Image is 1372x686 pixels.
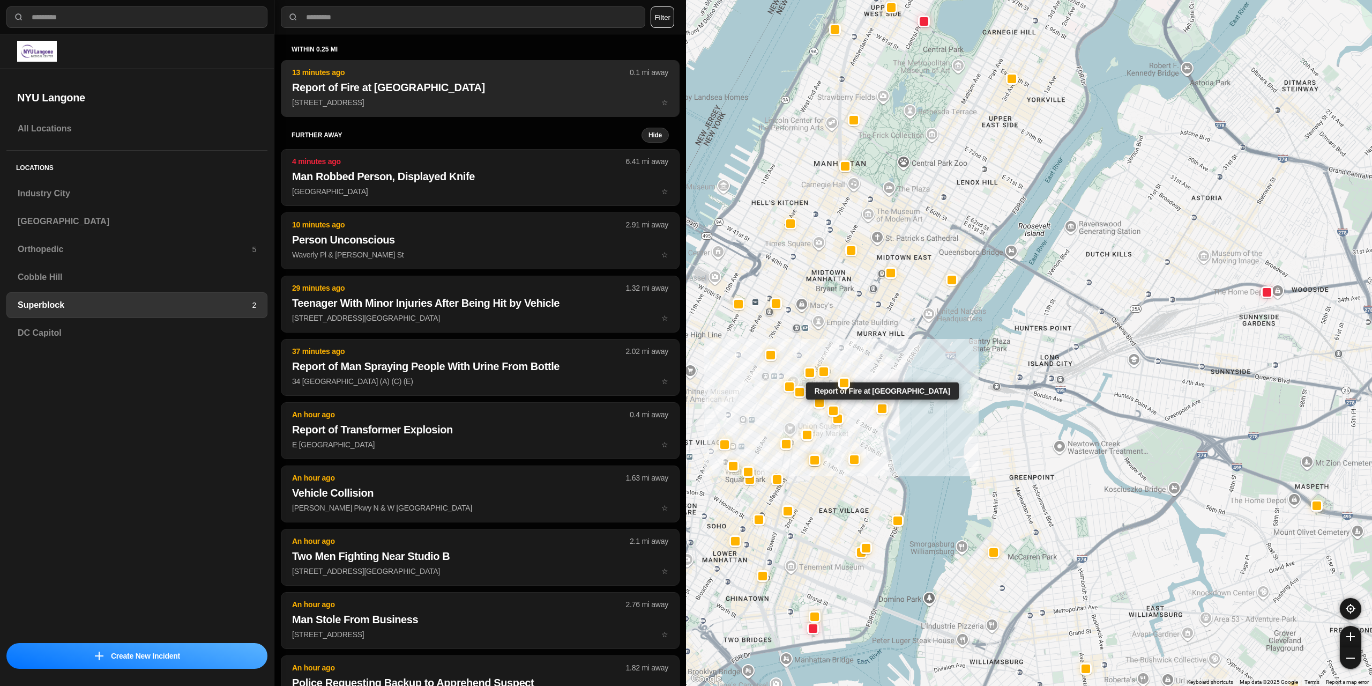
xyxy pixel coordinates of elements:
[626,599,668,610] p: 2.76 mi away
[630,409,668,420] p: 0.4 mi away
[6,116,267,142] a: All Locations
[292,346,626,357] p: 37 minutes ago
[292,80,668,95] h2: Report of Fire at [GEOGRAPHIC_DATA]
[292,131,642,139] h5: further away
[281,566,680,576] a: An hour ago2.1 mi awayTwo Men Fighting Near Studio B[STREET_ADDRESS][GEOGRAPHIC_DATA]star
[281,630,680,639] a: An hour ago2.76 mi awayMan Stole From Business[STREET_ADDRESS]star
[661,567,668,576] span: star
[6,292,267,318] a: Superblock2
[281,402,680,459] button: An hour ago0.4 mi awayReport of Transformer ExplosionE [GEOGRAPHIC_DATA]star
[18,243,252,256] h3: Orthopedic
[281,187,680,196] a: 4 minutes ago6.41 mi awayMan Robbed Person, Displayed Knife[GEOGRAPHIC_DATA]star
[292,566,668,577] p: [STREET_ADDRESS][GEOGRAPHIC_DATA]
[18,122,256,135] h3: All Locations
[292,219,626,230] p: 10 minutes ago
[1304,679,1319,685] a: Terms (opens in new tab)
[648,131,662,139] small: Hide
[1346,632,1355,641] img: zoom-in
[6,643,267,669] button: iconCreate New Incident
[281,313,680,322] a: 29 minutes ago1.32 mi awayTeenager With Minor Injuries After Being Hit by Vehicle[STREET_ADDRESS]...
[292,473,626,483] p: An hour ago
[292,662,626,673] p: An hour ago
[1326,679,1369,685] a: Report a map error
[281,440,680,449] a: An hour ago0.4 mi awayReport of Transformer ExplosionE [GEOGRAPHIC_DATA]star
[292,97,668,108] p: [STREET_ADDRESS]
[626,156,668,167] p: 6.41 mi away
[18,215,256,228] h3: [GEOGRAPHIC_DATA]
[626,346,668,357] p: 2.02 mi away
[281,529,680,586] button: An hour ago2.1 mi awayTwo Men Fighting Near Studio B[STREET_ADDRESS][GEOGRAPHIC_DATA]star
[281,149,680,206] button: 4 minutes ago6.41 mi awayMan Robbed Person, Displayed Knife[GEOGRAPHIC_DATA]star
[292,549,668,564] h2: Two Men Fighting Near Studio B
[876,402,888,414] button: Report of Fire at [GEOGRAPHIC_DATA]
[281,276,680,333] button: 29 minutes ago1.32 mi awayTeenager With Minor Injuries After Being Hit by Vehicle[STREET_ADDRESS]...
[1340,626,1361,647] button: zoom-in
[292,249,668,260] p: Waverly Pl & [PERSON_NAME] St
[281,212,680,269] button: 10 minutes ago2.91 mi awayPerson UnconsciousWaverly Pl & [PERSON_NAME] Ststar
[292,376,668,387] p: 34 [GEOGRAPHIC_DATA] (A) (C) (E)
[18,271,256,284] h3: Cobble Hill
[292,67,630,78] p: 13 minutes ago
[281,250,680,259] a: 10 minutes ago2.91 mi awayPerson UnconsciousWaverly Pl & [PERSON_NAME] Ststar
[17,90,257,105] h2: NYU Langone
[661,377,668,386] span: star
[1340,598,1361,619] button: recenter
[292,45,669,54] h5: within 0.25 mi
[281,503,680,512] a: An hour ago1.63 mi awayVehicle Collision[PERSON_NAME] Pkwy N & W [GEOGRAPHIC_DATA]star
[6,151,267,181] h5: Locations
[292,313,668,323] p: [STREET_ADDRESS][GEOGRAPHIC_DATA]
[281,60,680,117] button: 13 minutes ago0.1 mi awayReport of Fire at [GEOGRAPHIC_DATA][STREET_ADDRESS]star
[661,504,668,512] span: star
[281,466,680,522] button: An hour ago1.63 mi awayVehicle Collision[PERSON_NAME] Pkwy N & W [GEOGRAPHIC_DATA]star
[252,300,256,311] p: 2
[661,187,668,196] span: star
[6,320,267,346] a: DC Capitol
[292,629,668,640] p: [STREET_ADDRESS]
[1346,604,1355,614] img: recenter
[288,12,299,23] img: search
[292,439,668,450] p: E [GEOGRAPHIC_DATA]
[626,219,668,230] p: 2.91 mi away
[689,672,724,686] a: Open this area in Google Maps (opens a new window)
[1340,647,1361,669] button: zoom-out
[292,359,668,374] h2: Report of Man Spraying People With Urine From Bottle
[292,536,630,547] p: An hour ago
[292,296,668,311] h2: Teenager With Minor Injuries After Being Hit by Vehicle
[689,672,724,686] img: Google
[292,612,668,627] h2: Man Stole From Business
[661,630,668,639] span: star
[292,156,626,167] p: 4 minutes ago
[292,232,668,247] h2: Person Unconscious
[1187,678,1233,686] button: Keyboard shortcuts
[13,12,24,23] img: search
[6,181,267,206] a: Industry City
[6,264,267,290] a: Cobble Hill
[626,473,668,483] p: 1.63 mi away
[95,652,103,660] img: icon
[18,299,252,312] h3: Superblock
[292,186,668,197] p: [GEOGRAPHIC_DATA]
[292,169,668,184] h2: Man Robbed Person, Displayed Knife
[6,209,267,234] a: [GEOGRAPHIC_DATA]
[292,599,626,610] p: An hour ago
[6,237,267,262] a: Orthopedic5
[292,485,668,500] h2: Vehicle Collision
[630,67,668,78] p: 0.1 mi away
[626,662,668,673] p: 1.82 mi away
[661,250,668,259] span: star
[661,314,668,322] span: star
[292,409,630,420] p: An hour ago
[292,422,668,437] h2: Report of Transformer Explosion
[18,187,256,200] h3: Industry City
[18,327,256,340] h3: DC Capitol
[281,98,680,107] a: 13 minutes ago0.1 mi awayReport of Fire at [GEOGRAPHIC_DATA][STREET_ADDRESS]star
[642,128,669,143] button: Hide
[281,592,680,649] button: An hour ago2.76 mi awayMan Stole From Business[STREET_ADDRESS]star
[630,536,668,547] p: 2.1 mi away
[292,283,626,293] p: 29 minutes ago
[1240,679,1298,685] span: Map data ©2025 Google
[661,98,668,107] span: star
[111,651,180,661] p: Create New Incident
[806,382,959,399] div: Report of Fire at [GEOGRAPHIC_DATA]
